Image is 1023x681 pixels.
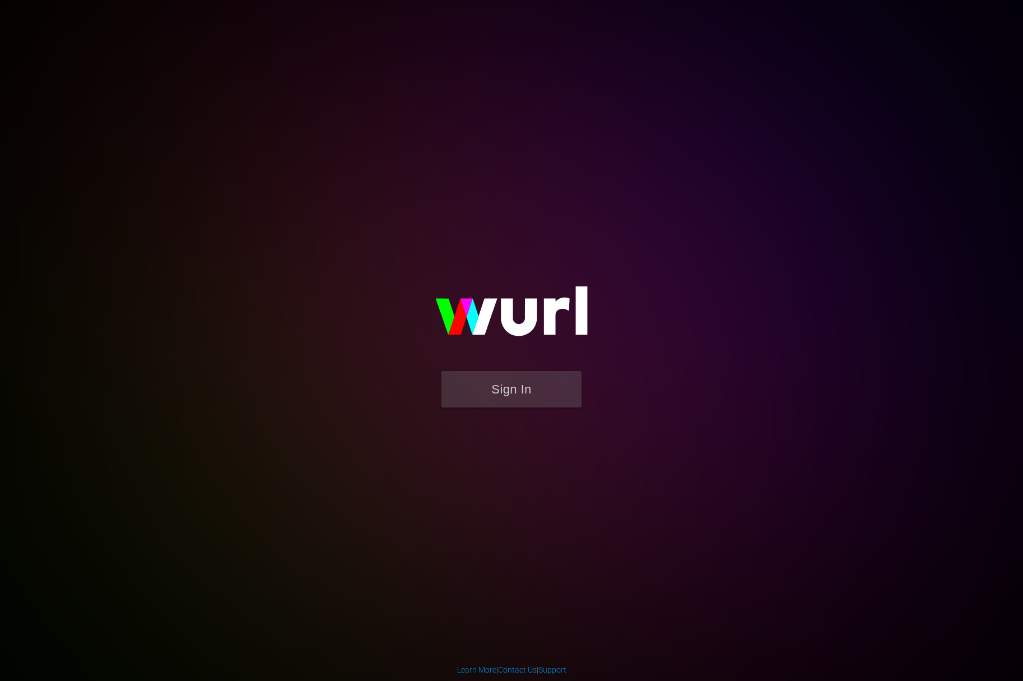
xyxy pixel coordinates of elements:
a: Contact Us [498,665,537,674]
button: Sign In [441,371,582,407]
img: wurl-logo-on-black-223613ac3d8ba8fe6dc639794a292ebdb59501304c7dfd60c99c58986ef67473.svg [399,262,624,371]
a: Learn More [457,665,496,674]
div: | | [457,664,566,675]
a: Support [538,665,566,674]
